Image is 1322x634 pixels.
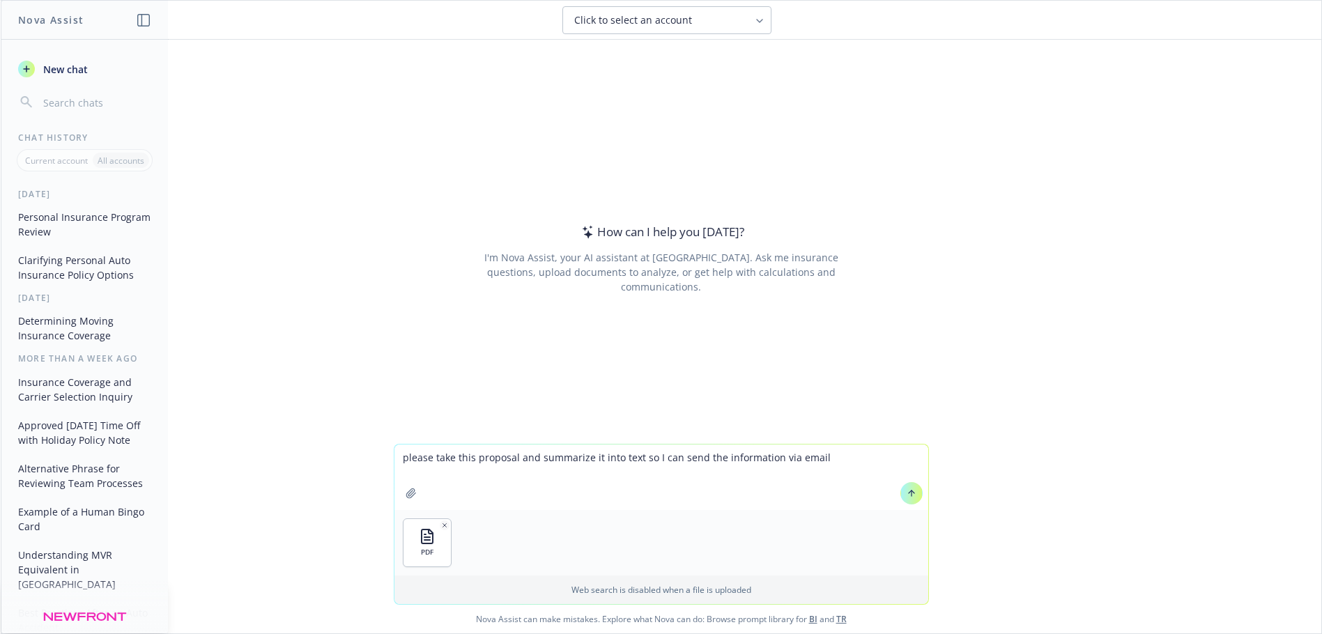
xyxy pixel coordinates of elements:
[1,132,168,144] div: Chat History
[13,371,157,408] button: Insurance Coverage and Carrier Selection Inquiry
[13,56,157,82] button: New chat
[13,500,157,538] button: Example of a Human Bingo Card
[13,309,157,347] button: Determining Moving Insurance Coverage
[809,613,817,625] a: BI
[1,188,168,200] div: [DATE]
[6,605,1316,633] span: Nova Assist can make mistakes. Explore what Nova can do: Browse prompt library for and
[394,444,928,510] textarea: please take this proposal and summarize it into text so I can send the information via email
[836,613,847,625] a: TR
[421,548,433,557] span: PDF
[25,155,88,167] p: Current account
[13,457,157,495] button: Alternative Phrase for Reviewing Team Processes
[98,155,144,167] p: All accounts
[13,543,157,596] button: Understanding MVR Equivalent in [GEOGRAPHIC_DATA]
[13,206,157,243] button: Personal Insurance Program Review
[13,249,157,286] button: Clarifying Personal Auto Insurance Policy Options
[40,93,151,112] input: Search chats
[578,223,744,241] div: How can I help you [DATE]?
[13,414,157,451] button: Approved [DATE] Time Off with Holiday Policy Note
[18,13,84,27] h1: Nova Assist
[40,62,88,77] span: New chat
[1,353,168,364] div: More than a week ago
[465,250,857,294] div: I'm Nova Assist, your AI assistant at [GEOGRAPHIC_DATA]. Ask me insurance questions, upload docum...
[403,519,451,566] button: PDF
[1,292,168,304] div: [DATE]
[562,6,771,34] button: Click to select an account
[403,584,920,596] p: Web search is disabled when a file is uploaded
[574,13,692,27] span: Click to select an account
